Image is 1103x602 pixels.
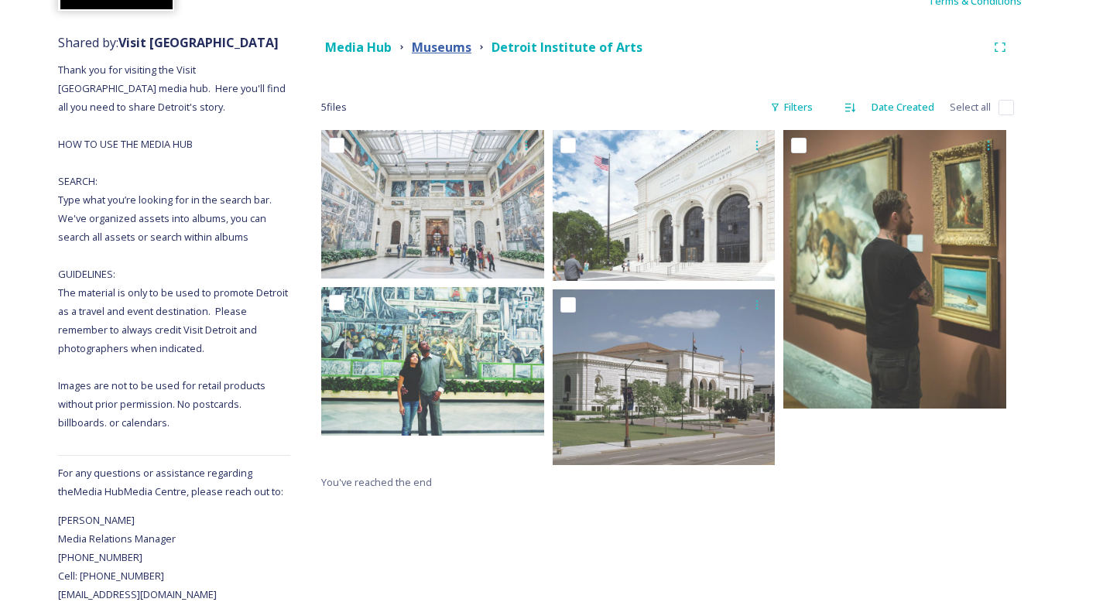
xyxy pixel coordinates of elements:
[864,92,942,122] div: Date Created
[58,63,290,429] span: Thank you for visiting the Visit [GEOGRAPHIC_DATA] media hub. Here you'll find all you need to sh...
[58,513,217,601] span: [PERSON_NAME] Media Relations Manager [PHONE_NUMBER] Cell: [PHONE_NUMBER] [EMAIL_ADDRESS][DOMAIN_...
[762,92,820,122] div: Filters
[58,466,283,498] span: For any questions or assistance regarding the Media Hub Media Centre, please reach out to:
[321,475,432,489] span: You've reached the end
[321,287,544,436] img: Detroit Institute of Arts Bowen.jpg
[58,34,279,51] span: Shared by:
[412,39,471,56] strong: Museums
[321,130,544,279] img: Rivera Court 2.jpg
[321,100,347,115] span: 5 file s
[492,39,642,56] strong: Detroit Institute of Arts
[118,34,279,51] strong: Visit [GEOGRAPHIC_DATA]
[950,100,991,115] span: Select all
[553,289,776,466] img: DIA_image-5building-PhotoCredit-Detroit_Institute_of_Arts-UsageExpires4-14-22.jpeg
[553,130,776,281] img: Exterior.jpg
[783,130,1006,409] img: Visitors in Gallery.jpg
[325,39,392,56] strong: Media Hub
